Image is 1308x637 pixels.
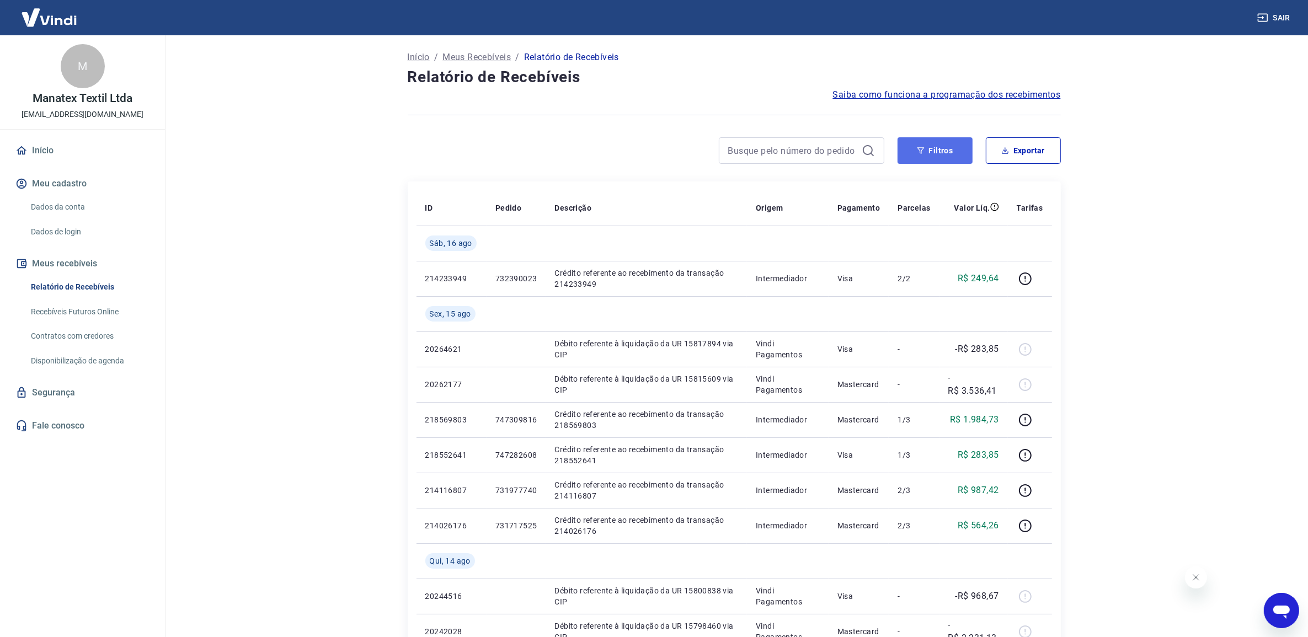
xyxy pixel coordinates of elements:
p: Intermediador [756,414,820,425]
img: Vindi [13,1,85,34]
p: R$ 283,85 [958,448,999,462]
a: Contratos com credores [26,325,152,347]
p: Visa [837,344,880,355]
button: Filtros [898,137,973,164]
p: 731977740 [495,485,537,496]
a: Dados da conta [26,196,152,218]
p: Mastercard [837,520,880,531]
p: 20264621 [425,344,478,355]
p: Manatex Textil Ltda [33,93,132,104]
p: 1/3 [898,449,930,461]
a: Meus Recebíveis [442,51,511,64]
span: Sáb, 16 ago [430,238,472,249]
p: Crédito referente ao recebimento da transação 214233949 [555,267,739,290]
a: Segurança [13,381,152,405]
a: Recebíveis Futuros Online [26,301,152,323]
p: Débito referente à liquidação da UR 15800838 via CIP [555,585,739,607]
p: -R$ 968,67 [955,590,999,603]
a: Saiba como funciona a programação dos recebimentos [833,88,1061,101]
h4: Relatório de Recebíveis [408,66,1061,88]
p: Tarifas [1017,202,1043,213]
p: Crédito referente ao recebimento da transação 218569803 [555,409,739,431]
p: 747309816 [495,414,537,425]
p: Mastercard [837,485,880,496]
p: Valor Líq. [954,202,990,213]
p: 2/2 [898,273,930,284]
span: Qui, 14 ago [430,555,471,566]
span: Olá! Precisa de ajuda? [7,8,93,17]
a: Disponibilização de agenda [26,350,152,372]
p: Vindi Pagamentos [756,373,820,395]
p: 732390023 [495,273,537,284]
p: 214233949 [425,273,478,284]
p: Pedido [495,202,521,213]
p: 1/3 [898,414,930,425]
a: Fale conosco [13,414,152,438]
p: Intermediador [756,520,820,531]
iframe: Botão para abrir a janela de mensagens [1264,593,1299,628]
a: Relatório de Recebíveis [26,276,152,298]
p: Origem [756,202,783,213]
p: 2/3 [898,520,930,531]
p: 747282608 [495,449,537,461]
p: Crédito referente ao recebimento da transação 214026176 [555,515,739,537]
p: Visa [837,591,880,602]
a: Início [408,51,430,64]
p: 20244516 [425,591,478,602]
p: Parcelas [898,202,930,213]
p: - [898,591,930,602]
p: 20242028 [425,626,478,637]
p: Relatório de Recebíveis [524,51,619,64]
input: Busque pelo número do pedido [728,142,857,159]
p: Descrição [555,202,592,213]
p: R$ 249,64 [958,272,999,285]
p: R$ 987,42 [958,484,999,497]
button: Sair [1255,8,1295,28]
p: Visa [837,273,880,284]
button: Exportar [986,137,1061,164]
p: Crédito referente ao recebimento da transação 218552641 [555,444,739,466]
p: 214026176 [425,520,478,531]
p: Mastercard [837,626,880,637]
a: Início [13,138,152,163]
p: Débito referente à liquidação da UR 15815609 via CIP [555,373,739,395]
p: Visa [837,449,880,461]
span: Sex, 15 ago [430,308,471,319]
p: Crédito referente ao recebimento da transação 214116807 [555,479,739,501]
iframe: Fechar mensagem [1185,566,1207,588]
p: - [898,626,930,637]
a: Dados de login [26,221,152,243]
p: 2/3 [898,485,930,496]
p: 214116807 [425,485,478,496]
p: 731717525 [495,520,537,531]
p: Intermediador [756,485,820,496]
p: R$ 1.984,73 [950,413,999,426]
p: / [434,51,438,64]
p: R$ 564,26 [958,519,999,532]
p: Vindi Pagamentos [756,585,820,607]
p: 20262177 [425,379,478,390]
p: Débito referente à liquidação da UR 15817894 via CIP [555,338,739,360]
p: -R$ 3.536,41 [948,371,999,398]
p: -R$ 283,85 [955,342,999,356]
button: Meu cadastro [13,172,152,196]
p: 218552641 [425,449,478,461]
button: Meus recebíveis [13,251,152,276]
p: [EMAIL_ADDRESS][DOMAIN_NAME] [22,109,143,120]
p: Pagamento [837,202,880,213]
p: / [515,51,519,64]
p: ID [425,202,433,213]
p: Intermediador [756,273,820,284]
p: - [898,379,930,390]
p: Vindi Pagamentos [756,338,820,360]
p: Intermediador [756,449,820,461]
div: M [61,44,105,88]
p: Mastercard [837,379,880,390]
p: Mastercard [837,414,880,425]
p: 218569803 [425,414,478,425]
p: - [898,344,930,355]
